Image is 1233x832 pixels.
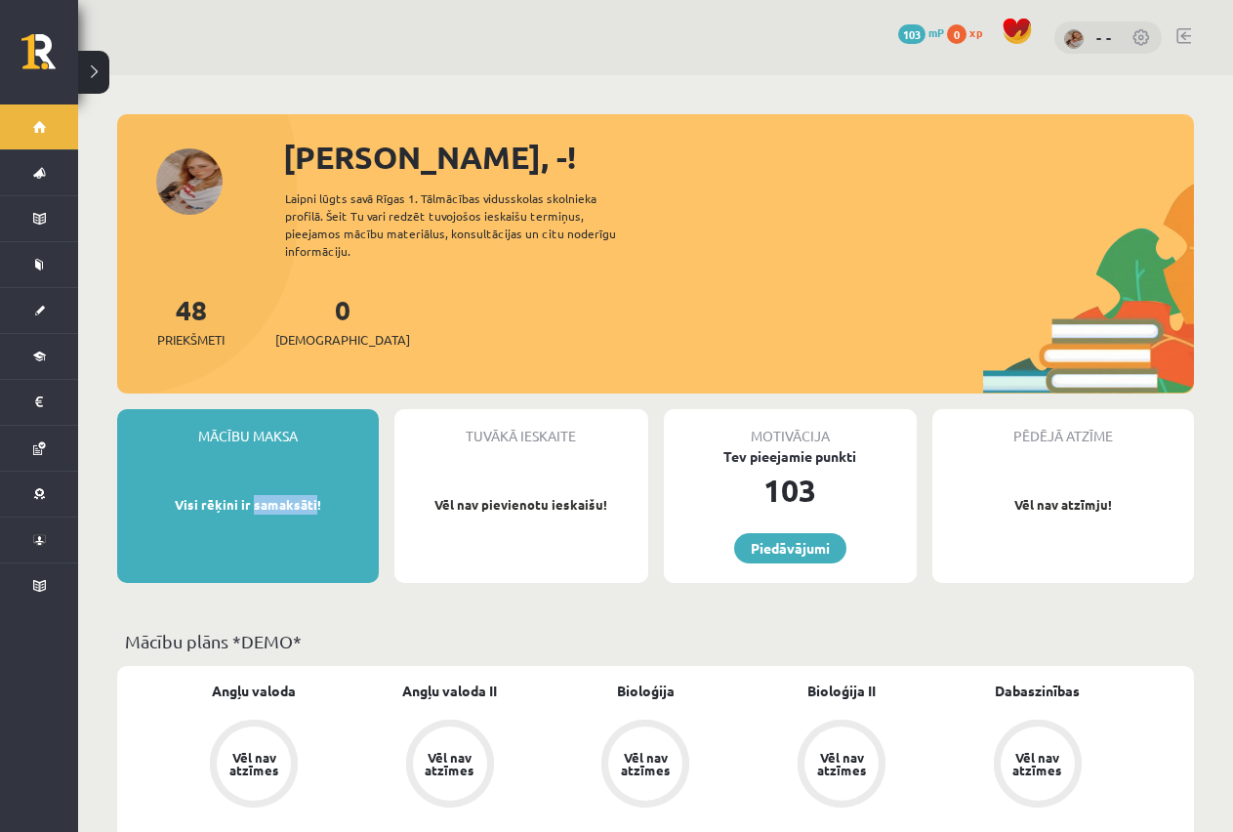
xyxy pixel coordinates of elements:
[664,409,918,446] div: Motivācija
[275,330,410,350] span: [DEMOGRAPHIC_DATA]
[156,720,352,811] a: Vēl nav atzīmes
[1064,29,1084,49] img: - -
[664,446,918,467] div: Tev pieejamie punkti
[212,681,296,701] a: Angļu valoda
[969,24,982,40] span: xp
[394,409,648,446] div: Tuvākā ieskaite
[275,292,410,350] a: 0[DEMOGRAPHIC_DATA]
[744,720,940,811] a: Vēl nav atzīmes
[125,628,1186,654] p: Mācību plāns *DEMO*
[618,751,673,776] div: Vēl nav atzīmes
[939,720,1135,811] a: Vēl nav atzīmes
[932,409,1194,446] div: Pēdējā atzīme
[1096,27,1112,47] a: - -
[404,495,638,515] p: Vēl nav pievienotu ieskaišu!
[814,751,869,776] div: Vēl nav atzīmes
[898,24,944,40] a: 103 mP
[947,24,992,40] a: 0 xp
[283,134,1194,181] div: [PERSON_NAME], -!
[226,751,281,776] div: Vēl nav atzīmes
[548,720,744,811] a: Vēl nav atzīmes
[928,24,944,40] span: mP
[423,751,477,776] div: Vēl nav atzīmes
[285,189,650,260] div: Laipni lūgts savā Rīgas 1. Tālmācības vidusskolas skolnieka profilā. Šeit Tu vari redzēt tuvojošo...
[617,681,675,701] a: Bioloģija
[157,292,225,350] a: 48Priekšmeti
[898,24,925,44] span: 103
[664,467,918,514] div: 103
[947,24,966,44] span: 0
[942,495,1184,515] p: Vēl nav atzīmju!
[734,533,846,563] a: Piedāvājumi
[157,330,225,350] span: Priekšmeti
[21,34,78,83] a: Rīgas 1. Tālmācības vidusskola
[117,409,379,446] div: Mācību maksa
[995,681,1080,701] a: Dabaszinības
[402,681,497,701] a: Angļu valoda II
[352,720,549,811] a: Vēl nav atzīmes
[1010,751,1065,776] div: Vēl nav atzīmes
[127,495,369,515] p: Visi rēķini ir samaksāti!
[807,681,876,701] a: Bioloģija II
